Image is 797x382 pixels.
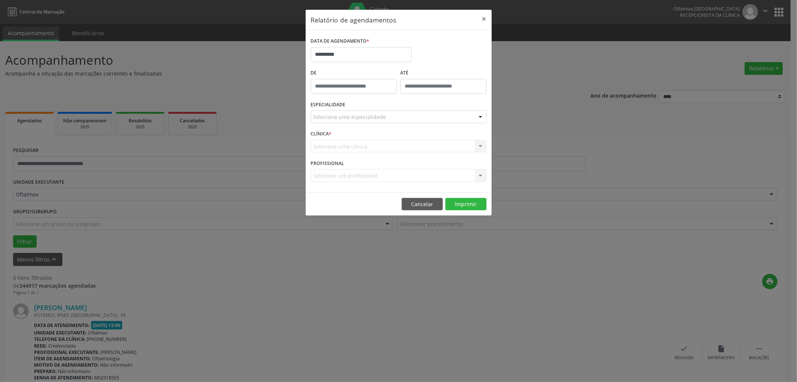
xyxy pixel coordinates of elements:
[311,99,346,111] label: ESPECIALIDADE
[311,158,345,169] label: PROFISSIONAL
[311,36,370,47] label: DATA DE AGENDAMENTO
[445,198,486,211] button: Imprimir
[311,128,332,140] label: CLÍNICA
[401,67,486,79] label: ATÉ
[311,67,397,79] label: De
[402,198,443,211] button: Cancelar
[311,15,396,25] h5: Relatório de agendamentos
[477,10,492,28] button: Close
[313,113,386,121] span: Seleciona uma especialidade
